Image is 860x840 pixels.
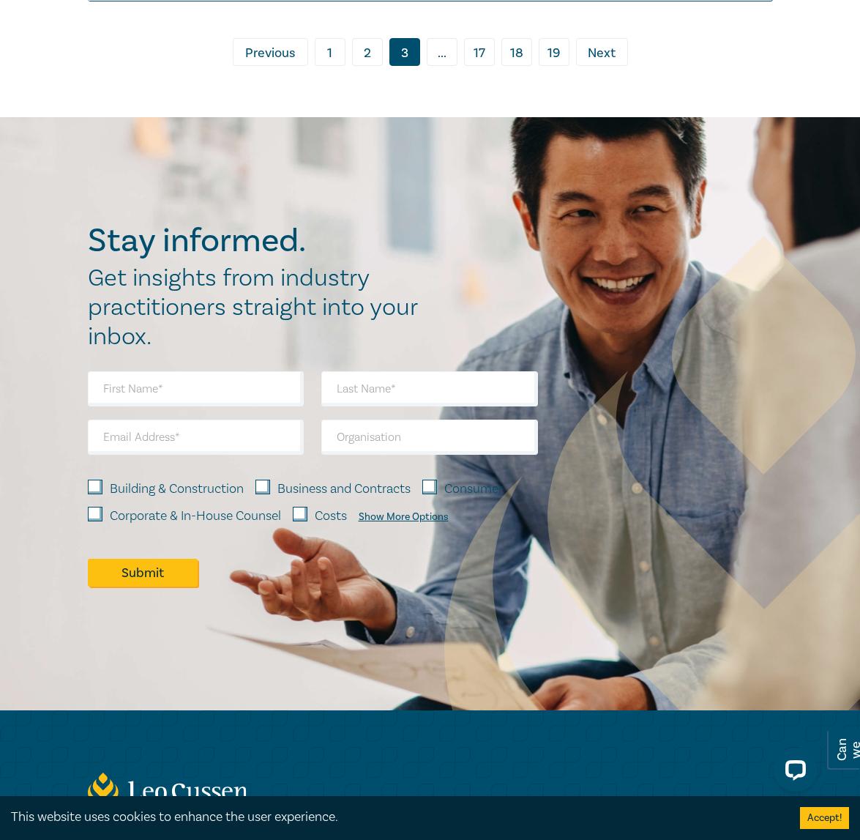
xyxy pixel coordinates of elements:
button: Accept cookies [800,807,849,829]
a: 19 [539,38,569,66]
a: 3 [389,38,420,66]
label: Costs [315,507,347,526]
a: Previous [233,38,308,66]
div: This website uses cookies to enhance the user experience. [11,808,778,827]
span: ... [427,38,457,66]
label: Consumer [444,480,503,499]
div: Show More Options [359,511,449,523]
a: Next [576,38,628,66]
input: Email Address* [88,420,304,455]
a: 1 [315,38,345,66]
span: Previous [245,44,295,63]
h2: Stay informed. [88,222,433,260]
label: Building & Construction [110,480,244,499]
h2: Get insights from industry practitioners straight into your inbox. [88,264,433,352]
input: Last Name* [321,371,538,406]
input: First Name* [88,371,304,406]
a: 17 [464,38,495,66]
button: Submit [88,559,198,587]
input: Organisation [321,420,538,455]
a: 18 [501,38,532,66]
label: Corporate & In-House Counsel [110,507,281,526]
span: Next [588,44,616,63]
a: 2 [352,38,383,66]
iframe: LiveChat chat widget [762,742,823,803]
label: Business and Contracts [277,480,411,499]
